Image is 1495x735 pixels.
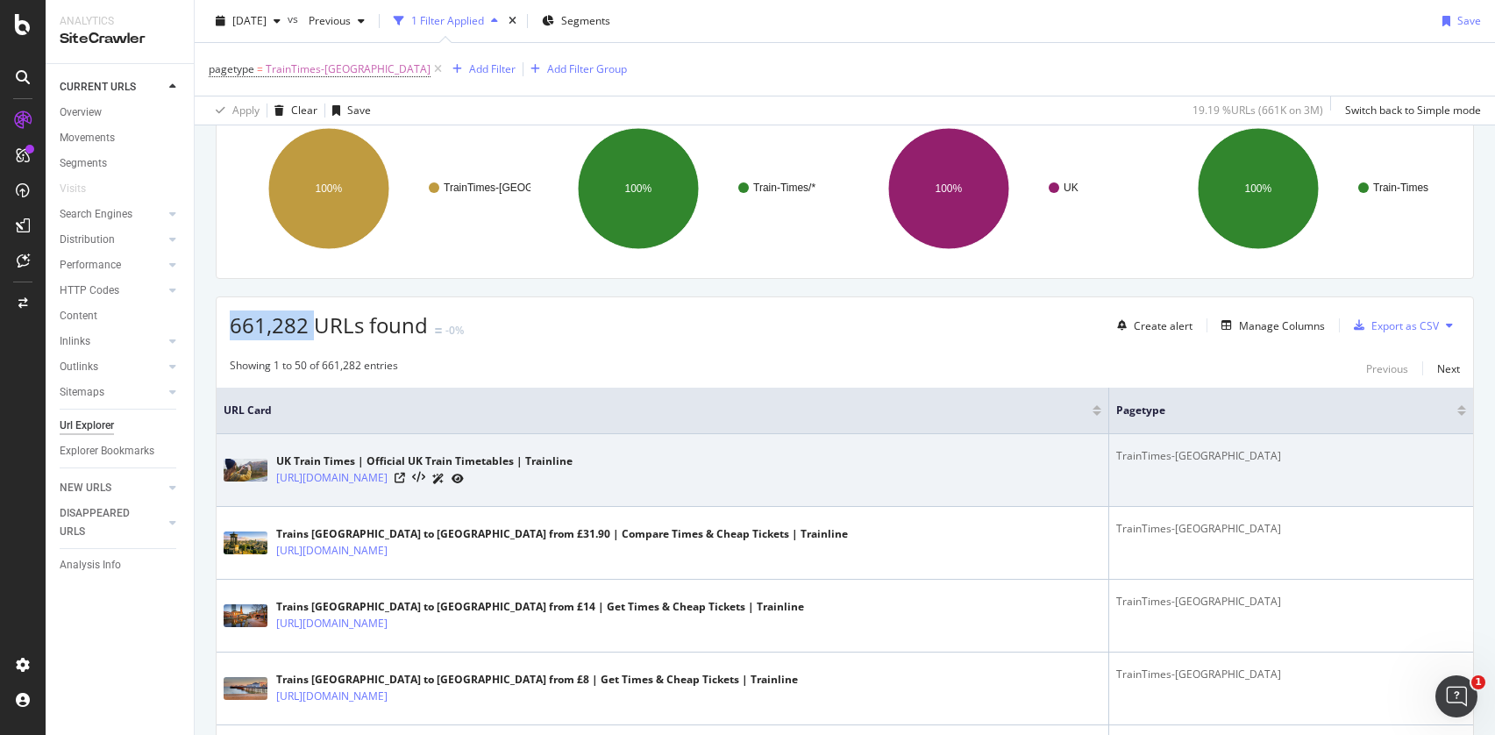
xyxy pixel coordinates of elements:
img: Equal [435,328,442,333]
a: DISAPPEARED URLS [60,504,164,541]
a: Search Engines [60,205,164,224]
button: Manage Columns [1214,315,1325,336]
div: TrainTimes-[GEOGRAPHIC_DATA] [1116,448,1466,464]
button: Previous [302,7,372,35]
div: Next [1437,361,1460,376]
div: Content [60,307,97,325]
img: main image [224,677,267,700]
img: main image [224,532,267,554]
button: View HTML Source [412,472,425,484]
svg: A chart. [230,112,530,265]
button: 1 Filter Applied [387,7,505,35]
span: = [257,61,263,76]
text: 100% [625,182,652,195]
div: CURRENT URLS [60,78,136,96]
button: Add Filter [445,59,516,80]
a: Performance [60,256,164,275]
a: [URL][DOMAIN_NAME] [276,542,388,560]
button: Save [1435,7,1481,35]
text: Train-Times/* [753,182,815,194]
a: Inlinks [60,332,164,351]
iframe: Intercom live chat [1435,675,1477,717]
div: Showing 1 to 50 of 661,282 entries [230,358,398,379]
svg: A chart. [1159,112,1460,265]
img: main image [224,459,267,482]
button: Apply [209,96,260,125]
text: UK [1064,182,1079,194]
a: Overview [60,103,182,122]
span: pagetype [209,61,254,76]
div: Explorer Bookmarks [60,442,154,460]
div: Inlinks [60,332,90,351]
img: main image [224,604,267,627]
a: Visit Online Page [395,473,405,483]
span: vs [288,11,302,26]
div: Create alert [1134,318,1192,333]
span: 661,282 URLs found [230,310,428,339]
a: Url Explorer [60,417,182,435]
text: 100% [935,182,962,195]
div: 1 Filter Applied [411,13,484,28]
button: Previous [1366,358,1408,379]
div: 19.19 % URLs ( 661K on 3M ) [1192,103,1323,118]
span: 2025 Oct. 5th [232,13,267,28]
div: Analysis Info [60,556,121,574]
button: Segments [535,7,617,35]
a: Explorer Bookmarks [60,442,182,460]
div: Visits [60,180,86,198]
div: Movements [60,129,115,147]
text: Train-Times [1373,182,1428,194]
div: Sitemaps [60,383,104,402]
span: TrainTimes-[GEOGRAPHIC_DATA] [266,57,431,82]
div: -0% [445,323,464,338]
div: SiteCrawler [60,29,180,49]
button: Switch back to Simple mode [1338,96,1481,125]
button: Export as CSV [1347,311,1439,339]
span: URL Card [224,403,1088,418]
div: Save [1457,13,1481,28]
text: TrainTimes-[GEOGRAPHIC_DATA] [444,182,609,194]
div: TrainTimes-[GEOGRAPHIC_DATA] [1116,667,1466,682]
div: times [505,12,520,30]
button: Create alert [1110,311,1192,339]
span: pagetype [1116,403,1431,418]
button: Clear [267,96,317,125]
span: Previous [302,13,351,28]
div: UK Train Times | Official UK Train Timetables | Trainline [276,453,573,469]
div: Apply [232,103,260,118]
div: Search Engines [60,205,132,224]
a: URL Inspection [452,469,464,488]
a: NEW URLS [60,479,164,497]
button: [DATE] [209,7,288,35]
div: Segments [60,154,107,173]
a: Visits [60,180,103,198]
a: Outlinks [60,358,164,376]
div: Manage Columns [1239,318,1325,333]
span: 1 [1471,675,1485,689]
button: Next [1437,358,1460,379]
svg: A chart. [539,112,840,265]
div: Trains [GEOGRAPHIC_DATA] to [GEOGRAPHIC_DATA] from £14 | Get Times & Cheap Tickets | Trainline [276,599,804,615]
div: Trains [GEOGRAPHIC_DATA] to [GEOGRAPHIC_DATA] from £31.90 | Compare Times & Cheap Tickets | Train... [276,526,848,542]
div: Url Explorer [60,417,114,435]
div: Analytics [60,14,180,29]
div: Add Filter [469,61,516,76]
a: [URL][DOMAIN_NAME] [276,615,388,632]
a: AI Url Details [432,469,445,488]
button: Save [325,96,371,125]
div: HTTP Codes [60,282,119,300]
div: Performance [60,256,121,275]
div: TrainTimes-[GEOGRAPHIC_DATA] [1116,521,1466,537]
a: [URL][DOMAIN_NAME] [276,469,388,487]
a: CURRENT URLS [60,78,164,96]
div: DISAPPEARED URLS [60,504,148,541]
div: Distribution [60,231,115,249]
div: Outlinks [60,358,98,376]
text: 100% [1244,182,1271,195]
div: Clear [291,103,317,118]
svg: A chart. [850,112,1150,265]
div: Overview [60,103,102,122]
